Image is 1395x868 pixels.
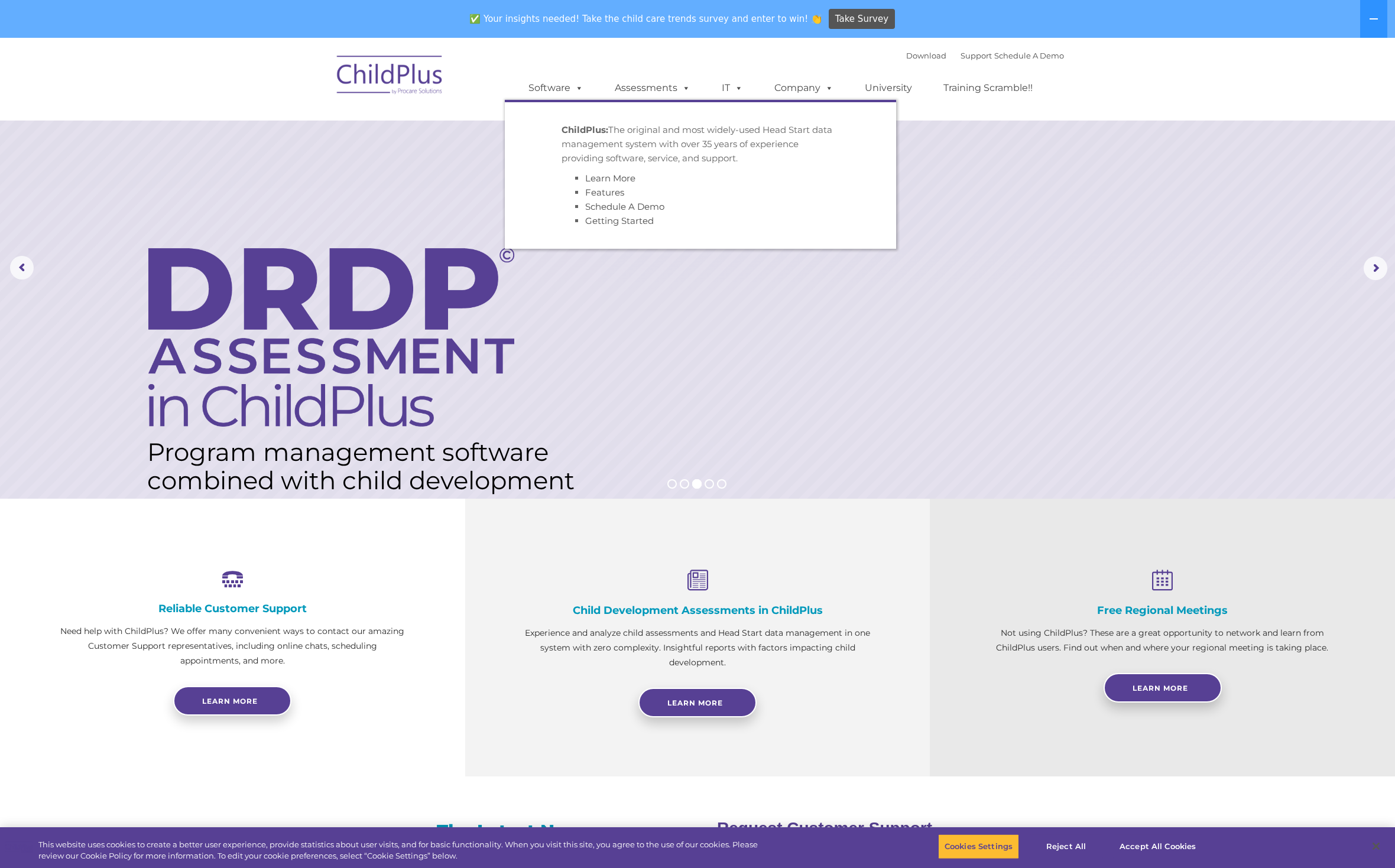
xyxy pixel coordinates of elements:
button: Accept All Cookies [1113,834,1202,859]
a: Learn more [173,686,291,716]
span: Take Survey [835,9,888,30]
p: Not using ChildPlus? These are a great opportunity to network and learn from ChildPlus users. Fin... [989,626,1336,655]
a: Software [517,76,595,100]
a: Learn More [1104,673,1222,703]
button: Reject All [1029,834,1103,859]
font: | [906,51,1064,60]
h4: Reliable Customer Support [59,602,406,615]
a: Company [763,76,845,100]
button: Close [1363,833,1389,859]
h4: Child Development Assessments in ChildPlus [524,604,871,617]
a: Training Scramble!! [932,76,1044,100]
a: Learn More [585,173,635,184]
img: ChildPlus by Procare Solutions [331,47,449,106]
a: Assessments [603,76,702,100]
a: Take Survey [829,9,896,30]
span: Learn more [202,697,258,706]
a: Download [906,51,946,60]
p: Experience and analyze child assessments and Head Start data management in one system with zero c... [524,626,871,670]
a: Getting Started [585,215,654,226]
a: IT [710,76,755,100]
img: DRDP Assessment in ChildPlus [148,248,514,427]
strong: ChildPlus: [562,124,608,135]
span: ✅ Your insights needed! Take the child care trends survey and enter to win! 👏 [465,8,827,31]
a: Features [585,187,624,198]
a: Schedule A Demo [994,51,1064,60]
h3: The Latest News [351,820,679,843]
a: Schedule A Demo [585,201,664,212]
a: University [853,76,924,100]
div: This website uses cookies to create a better user experience, provide statistics about user visit... [38,839,767,862]
rs-layer: Program management software combined with child development assessments in ONE POWERFUL system! T... [147,438,594,551]
button: Cookies Settings [938,834,1019,859]
p: The original and most widely-used Head Start data management system with over 35 years of experie... [562,123,839,165]
a: Support [961,51,992,60]
span: Learn More [1133,684,1188,693]
span: Phone number [164,126,215,135]
a: Learn More [638,688,757,717]
span: Last name [164,78,200,87]
h4: Free Regional Meetings [989,604,1336,617]
p: Need help with ChildPlus? We offer many convenient ways to contact our amazing Customer Support r... [59,624,406,668]
span: Learn More [667,698,723,707]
